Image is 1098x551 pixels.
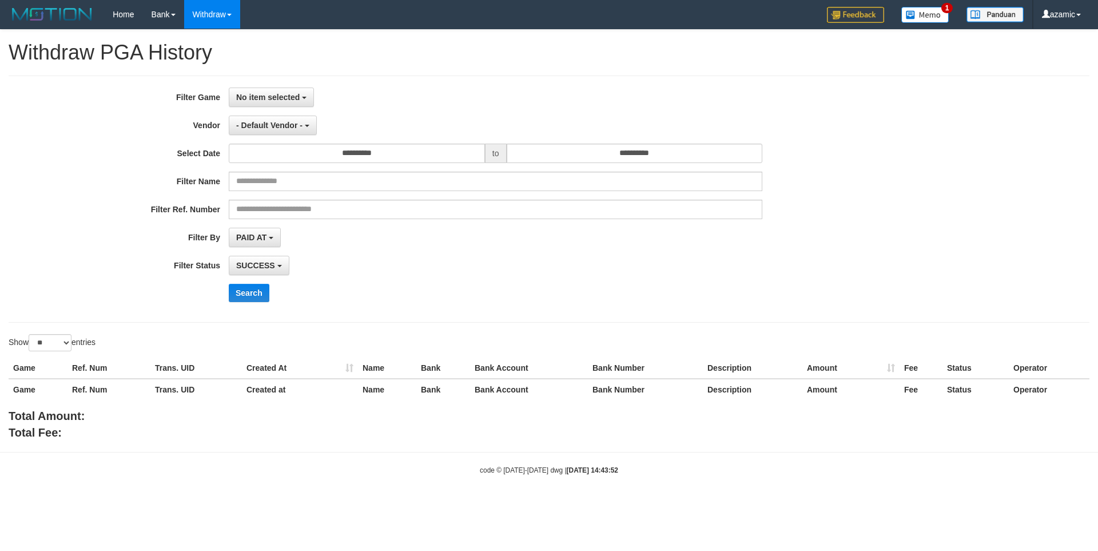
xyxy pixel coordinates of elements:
strong: [DATE] 14:43:52 [567,466,618,474]
th: Description [703,358,802,379]
th: Bank [416,379,470,400]
th: Name [358,379,416,400]
label: Show entries [9,334,96,351]
button: No item selected [229,88,314,107]
h1: Withdraw PGA History [9,41,1089,64]
span: to [485,144,507,163]
th: Ref. Num [67,358,150,379]
span: No item selected [236,93,300,102]
th: Fee [900,358,942,379]
span: - Default Vendor - [236,121,303,130]
span: SUCCESS [236,261,275,270]
th: Ref. Num [67,379,150,400]
button: Search [229,284,269,302]
th: Name [358,358,416,379]
img: Feedback.jpg [827,7,884,23]
th: Amount [802,358,900,379]
button: - Default Vendor - [229,116,317,135]
b: Total Fee: [9,426,62,439]
th: Bank [416,358,470,379]
th: Created At [242,358,358,379]
th: Bank Number [588,379,703,400]
img: panduan.png [966,7,1024,22]
th: Bank Number [588,358,703,379]
th: Operator [1009,358,1089,379]
span: 1 [941,3,953,13]
img: MOTION_logo.png [9,6,96,23]
button: PAID AT [229,228,281,247]
button: SUCCESS [229,256,289,275]
span: PAID AT [236,233,266,242]
th: Game [9,358,67,379]
th: Trans. UID [150,379,242,400]
th: Game [9,379,67,400]
th: Bank Account [470,379,588,400]
th: Operator [1009,379,1089,400]
th: Status [942,379,1009,400]
th: Fee [900,379,942,400]
th: Status [942,358,1009,379]
b: Total Amount: [9,410,85,422]
small: code © [DATE]-[DATE] dwg | [480,466,618,474]
th: Created at [242,379,358,400]
th: Trans. UID [150,358,242,379]
img: Button%20Memo.svg [901,7,949,23]
select: Showentries [29,334,71,351]
th: Bank Account [470,358,588,379]
th: Amount [802,379,900,400]
th: Description [703,379,802,400]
